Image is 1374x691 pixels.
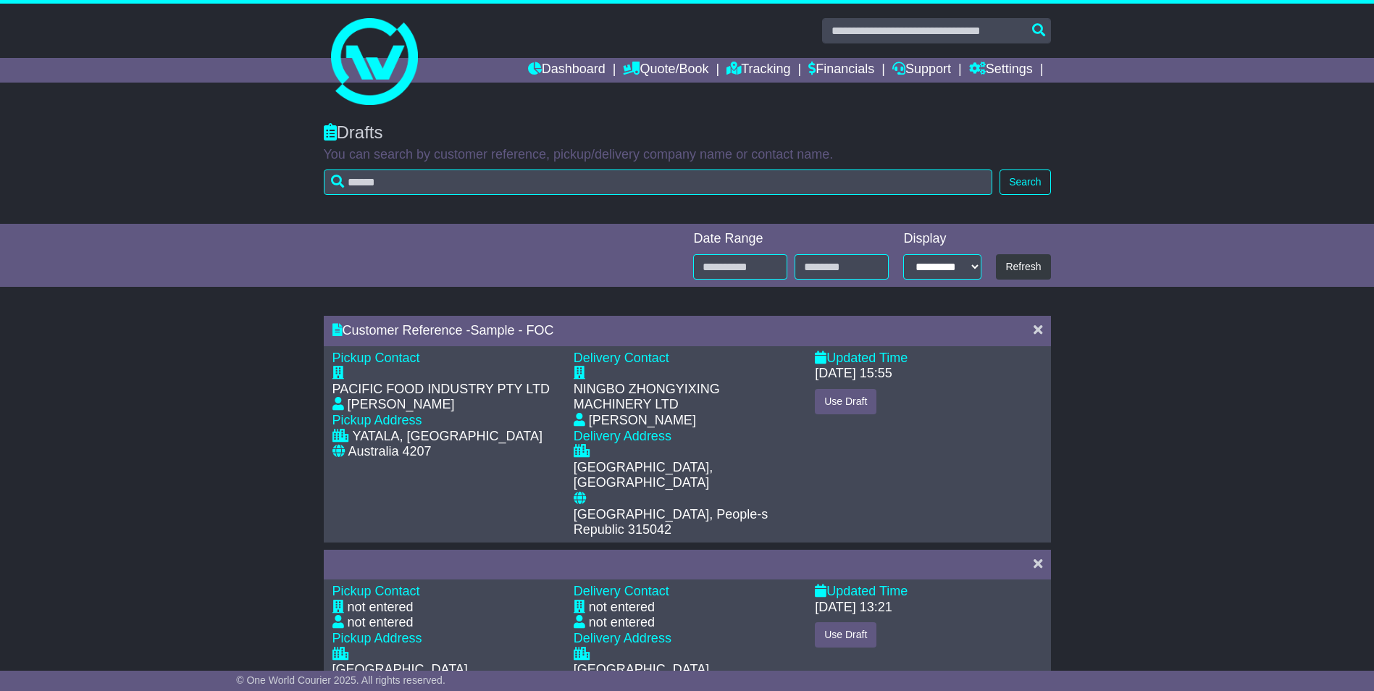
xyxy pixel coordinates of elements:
div: YATALA, [GEOGRAPHIC_DATA] [353,429,543,445]
button: Use Draft [815,389,876,414]
div: PACIFIC FOOD INDUSTRY PTY LTD [332,382,550,398]
div: not entered [589,615,655,631]
div: Customer Reference - [332,323,1019,339]
button: Refresh [996,254,1050,280]
a: Quote/Book [623,58,708,83]
span: Pickup Contact [332,351,420,365]
span: Pickup Address [332,413,422,427]
div: [GEOGRAPHIC_DATA], [GEOGRAPHIC_DATA] [574,460,800,491]
button: Search [1000,169,1050,195]
div: [GEOGRAPHIC_DATA], People-s Republic 315042 [574,507,800,538]
div: Date Range [693,231,889,247]
span: Delivery Contact [574,584,669,598]
div: Display [903,231,981,247]
div: not entered [348,615,414,631]
div: Updated Time [815,351,1042,367]
div: Drafts [324,122,1051,143]
div: [DATE] 15:55 [815,366,892,382]
span: Delivery Contact [574,351,669,365]
div: not entered [348,600,414,616]
span: Delivery Address [574,631,671,645]
div: Australia 4207 [348,444,432,460]
a: Tracking [726,58,790,83]
span: Pickup Contact [332,584,420,598]
a: Dashboard [528,58,606,83]
a: Support [892,58,951,83]
button: Use Draft [815,622,876,648]
div: not entered [589,600,655,616]
p: You can search by customer reference, pickup/delivery company name or contact name. [324,147,1051,163]
div: [DATE] 13:21 [815,600,892,616]
span: © One World Courier 2025. All rights reserved. [236,674,445,686]
a: Settings [969,58,1033,83]
span: Delivery Address [574,429,671,443]
span: Sample - FOC [471,323,554,338]
div: Updated Time [815,584,1042,600]
a: Financials [808,58,874,83]
span: Pickup Address [332,631,422,645]
div: NINGBO ZHONGYIXING MACHINERY LTD [574,382,800,413]
div: [PERSON_NAME] [589,413,696,429]
div: [PERSON_NAME] [348,397,455,413]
